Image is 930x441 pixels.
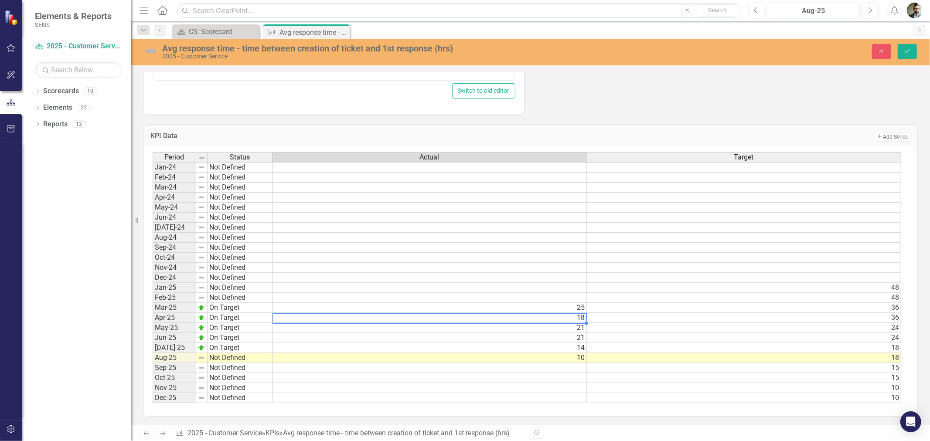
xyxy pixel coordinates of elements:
td: 10 [587,393,901,403]
img: zOikAAAAAElFTkSuQmCC [198,314,205,321]
div: 22 [77,104,91,112]
img: zOikAAAAAElFTkSuQmCC [198,334,205,341]
td: Sep-25 [153,363,196,373]
td: Mar-25 [153,303,196,313]
td: On Target [208,313,273,323]
td: 10 [273,353,587,363]
td: Dec-25 [153,393,196,403]
td: 21 [273,323,587,333]
td: 24 [587,323,901,333]
div: Open Intercom Messenger [900,411,921,432]
td: Aug-24 [153,233,196,243]
a: KPIs [266,429,279,437]
img: 8DAGhfEEPCf229AAAAAElFTkSuQmCC [198,264,205,271]
img: 8DAGhfEEPCf229AAAAAElFTkSuQmCC [198,174,205,181]
td: Apr-25 [153,313,196,323]
img: 8DAGhfEEPCf229AAAAAElFTkSuQmCC [198,274,205,281]
td: 15 [587,363,901,373]
td: Aug-25 [153,353,196,363]
div: Avg response time - time between creation of ticket and 1st response (hrs) [162,44,579,53]
div: 12 [72,120,86,128]
td: May-25 [153,323,196,333]
td: 48 [587,283,901,293]
td: Not Defined [208,223,273,233]
img: 8DAGhfEEPCf229AAAAAElFTkSuQmCC [198,184,205,191]
a: 2025 - Customer Service [35,41,122,51]
img: 8DAGhfEEPCf229AAAAAElFTkSuQmCC [198,204,205,211]
img: 8DAGhfEEPCf229AAAAAElFTkSuQmCC [198,394,205,401]
td: Apr-24 [153,193,196,203]
div: Avg response time - time between creation of ticket and 1st response (hrs) [283,429,510,437]
img: 8DAGhfEEPCf229AAAAAElFTkSuQmCC [198,284,205,291]
td: Not Defined [208,183,273,193]
td: Jun-24 [153,213,196,223]
img: zOikAAAAAElFTkSuQmCC [198,304,205,311]
td: Not Defined [208,162,273,173]
img: 8DAGhfEEPCf229AAAAAElFTkSuQmCC [198,294,205,301]
td: 36 [587,303,901,313]
img: 8DAGhfEEPCf229AAAAAElFTkSuQmCC [198,214,205,221]
img: zOikAAAAAElFTkSuQmCC [198,324,205,331]
td: Sep-24 [153,243,196,253]
td: Not Defined [208,383,273,393]
button: Switch to old editor [452,83,515,98]
td: Not Defined [208,193,273,203]
div: Aug-25 [770,6,857,16]
div: » » [175,428,524,438]
td: May-24 [153,203,196,213]
td: Jan-24 [153,162,196,173]
img: Chad Molen [907,3,923,18]
td: [DATE]-24 [153,223,196,233]
td: Oct-25 [153,373,196,383]
td: Not Defined [208,213,273,223]
td: Not Defined [208,393,273,403]
img: 8DAGhfEEPCf229AAAAAElFTkSuQmCC [198,164,205,171]
span: Status [230,153,250,161]
td: Jan-25 [153,283,196,293]
a: 2025 - Customer Service [187,429,262,437]
img: 8DAGhfEEPCf229AAAAAElFTkSuQmCC [198,224,205,231]
h3: KPI Data [150,132,472,140]
td: Mar-24 [153,183,196,193]
button: Aug-25 [767,3,860,18]
img: ClearPoint Strategy [4,10,20,25]
img: 8DAGhfEEPCf229AAAAAElFTkSuQmCC [198,384,205,391]
td: On Target [208,303,273,313]
span: Actual [420,153,439,161]
td: Not Defined [208,253,273,263]
img: zOikAAAAAElFTkSuQmCC [198,344,205,351]
td: On Target [208,323,273,333]
button: Search [696,4,739,17]
td: 15 [587,373,901,383]
input: Search Below... [35,62,122,78]
a: CS: Scorecard [174,26,257,37]
td: Feb-24 [153,173,196,183]
span: Period [165,153,184,161]
td: Not Defined [208,243,273,253]
td: 10 [587,383,901,393]
td: 18 [273,313,587,323]
td: 14 [273,343,587,353]
td: Not Defined [208,283,273,293]
img: Not Defined [144,44,158,58]
td: 21 [273,333,587,343]
td: Not Defined [208,373,273,383]
a: Elements [43,103,72,113]
img: 8DAGhfEEPCf229AAAAAElFTkSuQmCC [198,244,205,251]
img: 8DAGhfEEPCf229AAAAAElFTkSuQmCC [198,364,205,371]
a: Scorecards [43,86,79,96]
div: 10 [83,88,97,95]
td: 36 [587,313,901,323]
span: Target [734,153,754,161]
td: 48 [587,293,901,303]
span: Search [708,7,727,14]
td: Not Defined [208,353,273,363]
td: Not Defined [208,203,273,213]
td: Jun-25 [153,333,196,343]
input: Search ClearPoint... [177,3,742,18]
td: 25 [273,303,587,313]
td: Not Defined [208,363,273,373]
td: Nov-24 [153,263,196,273]
td: 24 [587,333,901,343]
